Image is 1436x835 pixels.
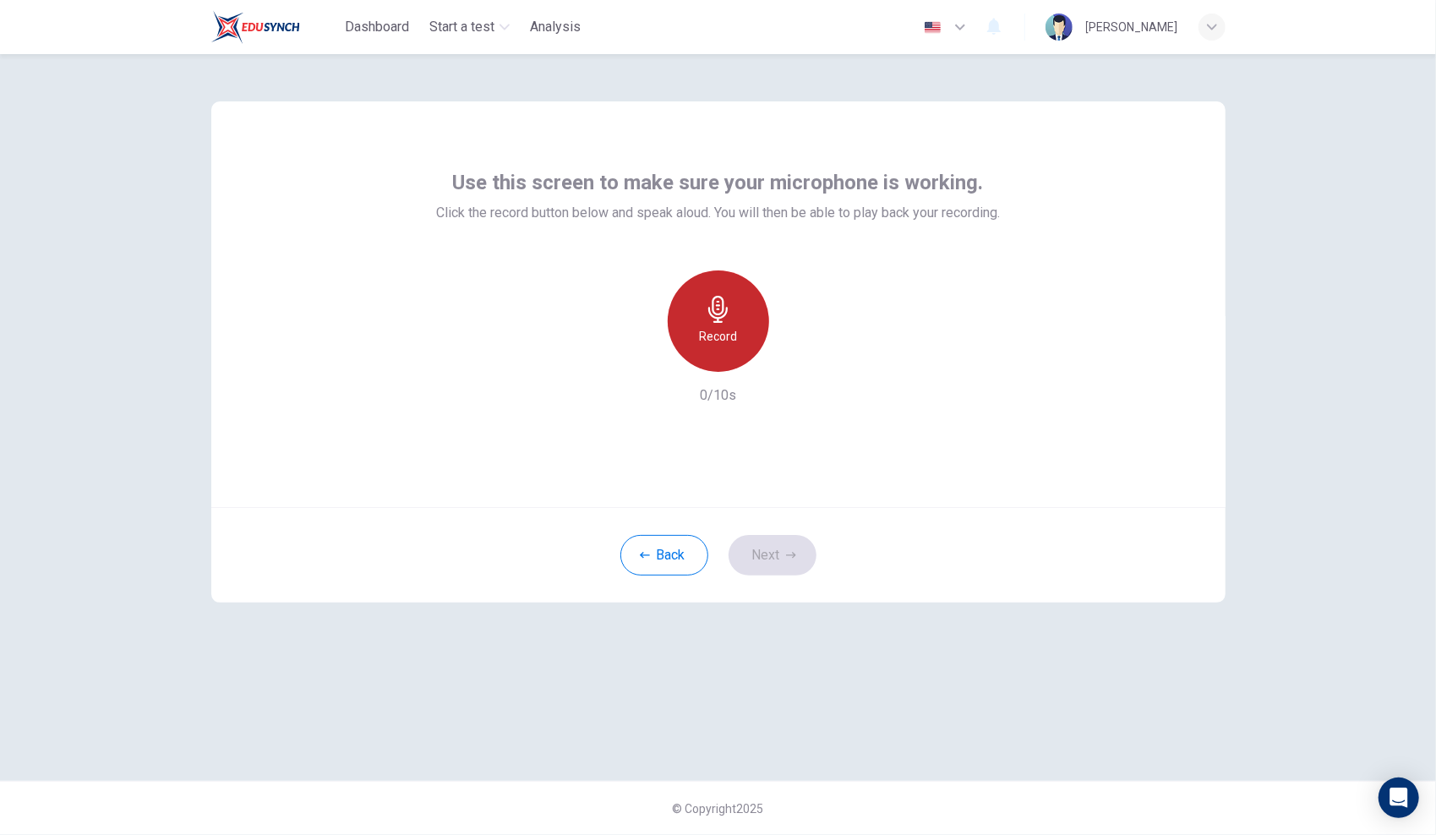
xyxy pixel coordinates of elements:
button: Record [668,270,769,372]
button: Start a test [423,12,516,42]
h6: 0/10s [700,385,736,406]
span: Dashboard [345,17,409,37]
span: Click the record button below and speak aloud. You will then be able to play back your recording. [436,203,1000,223]
div: [PERSON_NAME] [1086,17,1178,37]
img: Profile picture [1046,14,1073,41]
div: Open Intercom Messenger [1379,778,1419,818]
img: Rosedale logo [211,10,300,44]
span: Start a test [429,17,494,37]
h6: Record [699,326,737,347]
a: Rosedale logo [211,10,339,44]
button: Back [620,535,708,576]
span: Analysis [530,17,581,37]
span: © Copyright 2025 [673,802,764,816]
button: Dashboard [338,12,416,42]
img: en [922,21,943,34]
span: Use this screen to make sure your microphone is working. [453,169,984,196]
button: Analysis [523,12,587,42]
